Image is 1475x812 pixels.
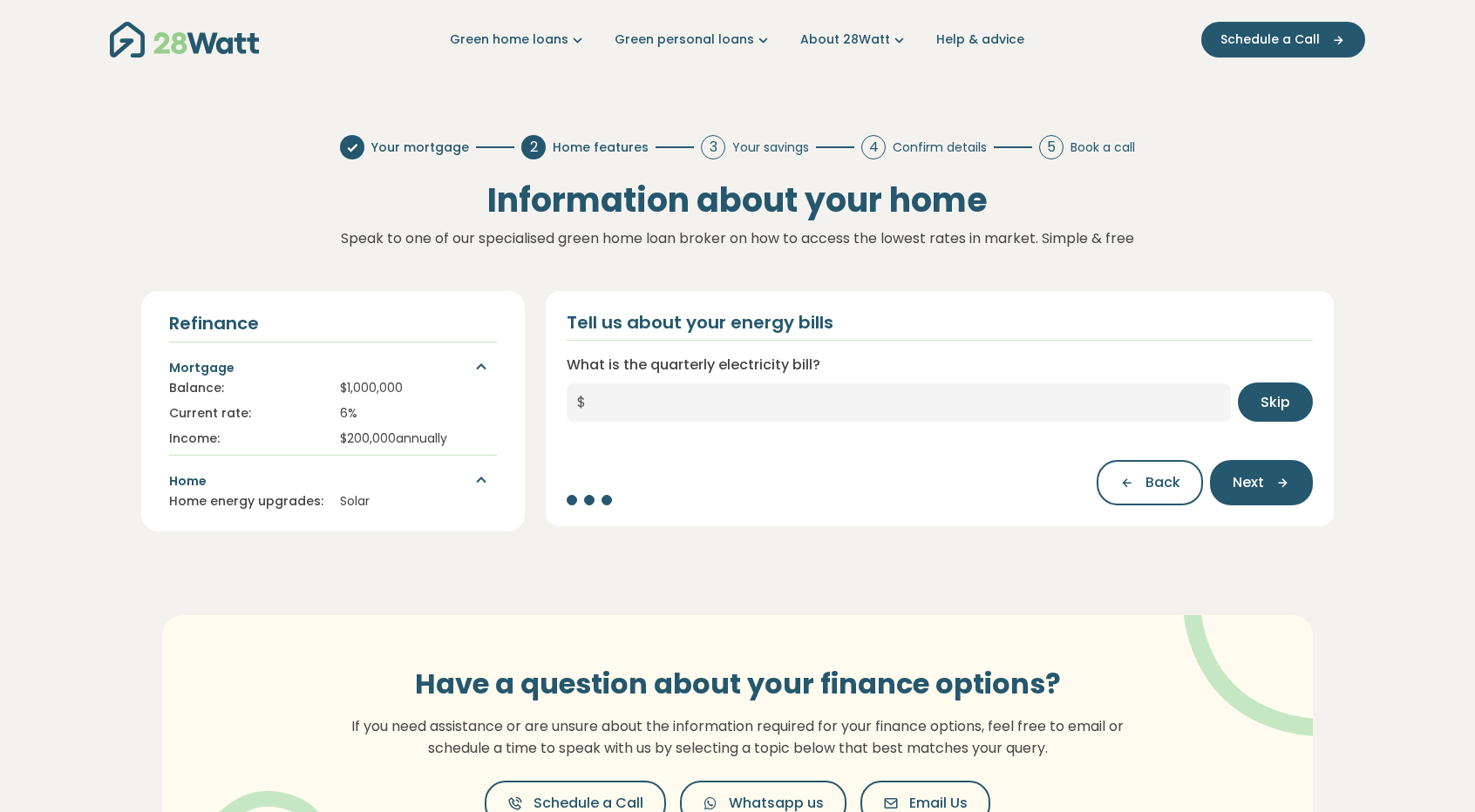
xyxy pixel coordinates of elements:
div: 6% [340,404,497,423]
a: Green personal loans [615,30,772,49]
div: 5 [1039,135,1064,159]
h5: Mortgage [169,360,235,377]
div: $ 1,000,000 [340,379,497,397]
div: Balance: [169,379,326,397]
span: Book a call [1071,139,1135,157]
div: 3 [701,135,725,159]
h3: Have a question about your finance options? [341,667,1134,700]
div: 4 [861,135,886,159]
a: Green home loans [450,30,587,49]
button: Next [1210,460,1313,505]
span: Back [1145,472,1180,493]
button: Schedule a Call [1201,22,1365,58]
span: Schedule a Call [1220,30,1320,49]
p: Speak to one of our specialised green home loan broker on how to access the lowest rates in marke... [141,227,1334,250]
a: Help & advice [936,30,1024,49]
button: Skip [1238,382,1313,422]
p: If you need assistance or are unsure about the information required for your finance options, fee... [341,715,1134,760]
div: $ 200,000 annually [340,430,497,448]
span: $ [567,383,596,422]
img: 28Watt [110,22,259,58]
h5: Home [169,473,207,491]
span: Your savings [732,139,809,157]
div: Solar [340,492,497,511]
span: Next [1233,472,1264,493]
span: Your mortgage [371,139,469,157]
a: About 28Watt [800,30,908,49]
div: Home energy upgrades: [169,492,326,511]
nav: Main navigation [110,17,1365,62]
span: Confirm details [893,139,987,157]
div: 2 [521,135,546,159]
h2: Information about your home [141,180,1334,220]
div: Income: [169,430,326,448]
span: Skip [1261,392,1290,413]
iframe: Chat Widget [1388,728,1475,812]
img: vector [1138,567,1365,737]
h2: Tell us about your energy bills [567,312,833,333]
label: What is the quarterly electricity bill? [567,355,820,376]
span: Home features [553,139,649,157]
button: Back [1097,460,1203,505]
div: Current rate: [169,404,326,423]
h4: Refinance [169,312,497,335]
